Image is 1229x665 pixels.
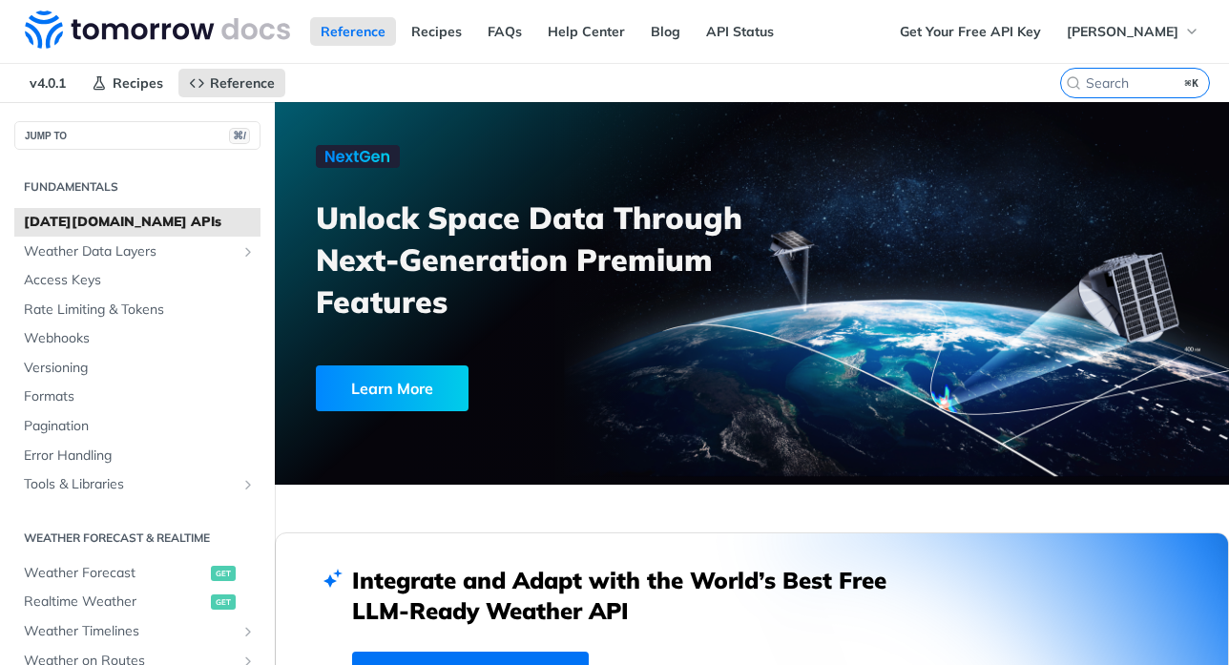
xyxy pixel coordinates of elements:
button: Show subpages for Weather Data Layers [240,244,256,260]
a: Help Center [537,17,635,46]
a: API Status [696,17,784,46]
span: ⌘/ [229,128,250,144]
span: Tools & Libraries [24,475,236,494]
span: Weather Timelines [24,622,236,641]
span: [DATE][DOMAIN_NAME] APIs [24,213,256,232]
span: Rate Limiting & Tokens [24,301,256,320]
span: [PERSON_NAME] [1067,23,1178,40]
a: Versioning [14,354,260,383]
a: Weather Forecastget [14,559,260,588]
a: Blog [640,17,691,46]
button: [PERSON_NAME] [1056,17,1210,46]
span: Versioning [24,359,256,378]
span: get [211,594,236,610]
a: Error Handling [14,442,260,470]
span: Webhooks [24,329,256,348]
a: Get Your Free API Key [889,17,1052,46]
span: Weather Data Layers [24,242,236,261]
span: Access Keys [24,271,256,290]
span: Formats [24,387,256,406]
h3: Unlock Space Data Through Next-Generation Premium Features [316,197,773,322]
div: Learn More [316,365,469,411]
button: Show subpages for Weather Timelines [240,624,256,639]
a: Reference [310,17,396,46]
a: Rate Limiting & Tokens [14,296,260,324]
a: FAQs [477,17,532,46]
a: Reference [178,69,285,97]
span: Reference [210,74,275,92]
a: Access Keys [14,266,260,295]
a: Recipes [81,69,174,97]
a: Weather Data LayersShow subpages for Weather Data Layers [14,238,260,266]
span: Weather Forecast [24,564,206,583]
span: Pagination [24,417,256,436]
svg: Search [1066,75,1081,91]
a: Realtime Weatherget [14,588,260,616]
kbd: ⌘K [1180,73,1204,93]
h2: Integrate and Adapt with the World’s Best Free LLM-Ready Weather API [352,565,915,626]
span: v4.0.1 [19,69,76,97]
img: Tomorrow.io Weather API Docs [25,10,290,49]
span: Realtime Weather [24,592,206,612]
img: NextGen [316,145,400,168]
a: Weather TimelinesShow subpages for Weather Timelines [14,617,260,646]
h2: Weather Forecast & realtime [14,530,260,547]
button: JUMP TO⌘/ [14,121,260,150]
span: get [211,566,236,581]
span: Error Handling [24,447,256,466]
a: Formats [14,383,260,411]
a: Recipes [401,17,472,46]
a: Webhooks [14,324,260,353]
a: Pagination [14,412,260,441]
span: Recipes [113,74,163,92]
a: [DATE][DOMAIN_NAME] APIs [14,208,260,237]
button: Show subpages for Tools & Libraries [240,477,256,492]
a: Tools & LibrariesShow subpages for Tools & Libraries [14,470,260,499]
h2: Fundamentals [14,178,260,196]
a: Learn More [316,365,681,411]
